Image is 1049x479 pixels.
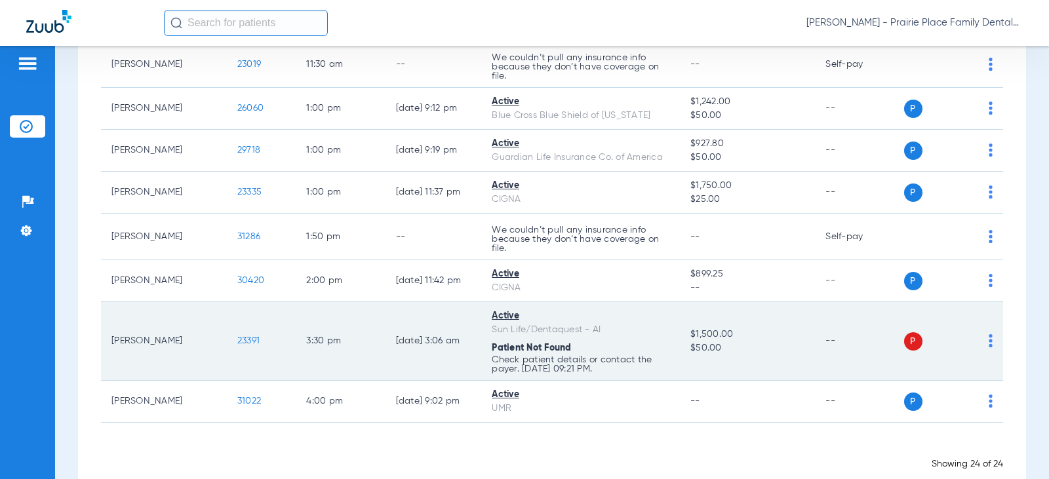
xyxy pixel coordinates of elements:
span: Patient Not Found [492,343,571,353]
img: hamburger-icon [17,56,38,71]
img: group-dot-blue.svg [989,274,993,287]
img: group-dot-blue.svg [989,102,993,115]
td: [PERSON_NAME] [101,214,227,260]
td: [PERSON_NAME] [101,302,227,381]
td: 1:00 PM [296,172,385,214]
div: Active [492,137,669,151]
td: [PERSON_NAME] [101,88,227,130]
span: $50.00 [690,109,804,123]
td: 1:00 PM [296,88,385,130]
span: P [904,100,922,118]
span: 23335 [237,187,262,197]
span: P [904,183,922,202]
div: Blue Cross Blue Shield of [US_STATE] [492,109,669,123]
td: [PERSON_NAME] [101,260,227,302]
td: [DATE] 11:37 PM [386,172,482,214]
span: -- [690,60,700,69]
span: $1,750.00 [690,179,804,193]
img: Zuub Logo [26,10,71,33]
td: [DATE] 9:19 PM [386,130,482,172]
span: $1,500.00 [690,328,804,341]
span: $1,242.00 [690,95,804,109]
span: P [904,393,922,411]
td: [PERSON_NAME] [101,381,227,423]
div: Active [492,179,669,193]
span: -- [690,281,804,295]
div: Active [492,267,669,281]
div: CIGNA [492,193,669,206]
span: 23019 [237,60,261,69]
span: $25.00 [690,193,804,206]
div: Active [492,388,669,402]
span: P [904,142,922,160]
td: 1:50 PM [296,214,385,260]
span: 26060 [237,104,264,113]
span: -- [690,396,700,406]
span: $899.25 [690,267,804,281]
div: CIGNA [492,281,669,295]
p: Check patient details or contact the payer. [DATE] 09:21 PM. [492,355,669,374]
td: -- [815,88,903,130]
div: UMR [492,402,669,415]
div: Active [492,95,669,109]
span: Showing 24 of 24 [932,459,1003,469]
td: 3:30 PM [296,302,385,381]
td: -- [815,130,903,172]
span: $50.00 [690,151,804,164]
span: -- [690,232,700,241]
td: 11:30 AM [296,41,385,88]
td: -- [386,214,482,260]
td: [PERSON_NAME] [101,172,227,214]
span: P [904,272,922,290]
td: -- [815,260,903,302]
span: P [904,332,922,351]
span: 31286 [237,232,260,241]
td: [DATE] 3:06 AM [386,302,482,381]
td: -- [815,381,903,423]
td: [DATE] 9:02 PM [386,381,482,423]
td: [DATE] 11:42 PM [386,260,482,302]
span: $927.80 [690,137,804,151]
img: Search Icon [170,17,182,29]
img: group-dot-blue.svg [989,58,993,71]
td: 2:00 PM [296,260,385,302]
img: group-dot-blue.svg [989,144,993,157]
img: group-dot-blue.svg [989,334,993,347]
span: 29718 [237,145,260,155]
span: $50.00 [690,341,804,355]
td: 1:00 PM [296,130,385,172]
div: Sun Life/Dentaquest - AI [492,323,669,337]
img: group-dot-blue.svg [989,185,993,199]
td: -- [815,172,903,214]
span: [PERSON_NAME] - Prairie Place Family Dental [806,16,1023,29]
td: [DATE] 9:12 PM [386,88,482,130]
td: -- [815,302,903,381]
p: We couldn’t pull any insurance info because they don’t have coverage on file. [492,53,669,81]
img: group-dot-blue.svg [989,230,993,243]
div: Guardian Life Insurance Co. of America [492,151,669,164]
img: group-dot-blue.svg [989,394,993,408]
td: Self-pay [815,41,903,88]
td: -- [386,41,482,88]
td: [PERSON_NAME] [101,130,227,172]
td: Self-pay [815,214,903,260]
div: Active [492,309,669,323]
span: 30420 [237,276,264,285]
td: 4:00 PM [296,381,385,423]
span: 31022 [237,396,261,406]
td: [PERSON_NAME] [101,41,227,88]
span: 23391 [237,336,260,345]
p: We couldn’t pull any insurance info because they don’t have coverage on file. [492,225,669,253]
input: Search for patients [164,10,328,36]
